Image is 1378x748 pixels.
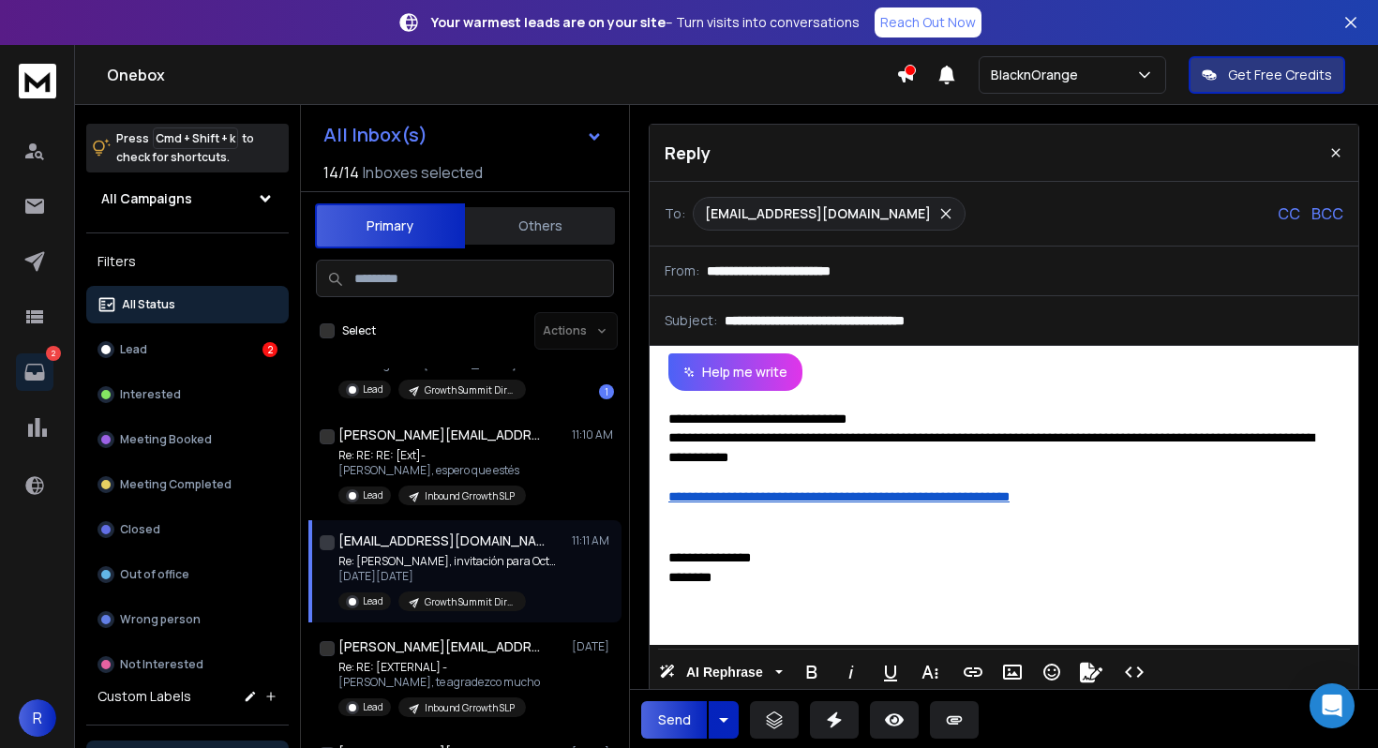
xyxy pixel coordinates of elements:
[338,426,545,444] h1: [PERSON_NAME][EMAIL_ADDRESS][PERSON_NAME][DOMAIN_NAME]
[19,699,56,737] button: R
[107,64,896,86] h1: Onebox
[572,533,614,548] p: 11:11 AM
[599,384,614,399] div: 1
[16,353,53,391] a: 2
[120,387,181,402] p: Interested
[86,331,289,368] button: Lead2
[97,687,191,706] h3: Custom Labels
[86,646,289,683] button: Not Interested
[46,346,61,361] p: 2
[425,701,515,715] p: Inbound Grrowth SLP
[120,567,189,582] p: Out of office
[86,556,289,593] button: Out of office
[363,382,383,396] p: Lead
[363,700,383,714] p: Lead
[655,653,786,691] button: AI Rephrase
[665,311,717,330] p: Subject:
[572,427,614,442] p: 11:10 AM
[86,248,289,275] h3: Filters
[873,653,908,691] button: Underline (⌘U)
[705,204,931,223] p: [EMAIL_ADDRESS][DOMAIN_NAME]
[19,64,56,98] img: logo
[991,66,1086,84] p: BlacknOrange
[86,421,289,458] button: Meeting Booked
[338,554,563,569] p: Re: [PERSON_NAME], invitación para OctUPus
[338,660,540,675] p: Re: RE: [EXTERNAL] -
[1311,202,1343,225] p: BCC
[315,203,465,248] button: Primary
[431,13,860,32] p: – Turn visits into conversations
[1228,66,1332,84] p: Get Free Credits
[665,140,711,166] p: Reply
[338,448,526,463] p: Re: RE: RE: [Ext]-
[338,637,545,656] h1: [PERSON_NAME][EMAIL_ADDRESS][PERSON_NAME][DOMAIN_NAME]
[1034,653,1070,691] button: Emoticons
[116,129,254,167] p: Press to check for shortcuts.
[120,342,147,357] p: Lead
[431,13,666,31] strong: Your warmest leads are on your site
[120,612,201,627] p: Wrong person
[572,639,614,654] p: [DATE]
[465,205,615,247] button: Others
[794,653,830,691] button: Bold (⌘B)
[338,569,563,584] p: [DATE][DATE]
[668,353,802,391] button: Help me write
[955,653,991,691] button: Insert Link (⌘K)
[875,7,981,37] a: Reach Out Now
[86,376,289,413] button: Interested
[323,161,359,184] span: 14 / 14
[86,511,289,548] button: Closed
[1189,56,1345,94] button: Get Free Credits
[101,189,192,208] h1: All Campaigns
[425,383,515,397] p: Growth Summit Directores mkt
[665,262,699,280] p: From:
[1116,653,1152,691] button: Code View
[86,286,289,323] button: All Status
[338,463,526,478] p: [PERSON_NAME], espero que estés
[122,297,175,312] p: All Status
[338,675,540,690] p: [PERSON_NAME], te agradezco mucho
[425,489,515,503] p: Inbound Grrowth SLP
[86,601,289,638] button: Wrong person
[120,477,232,492] p: Meeting Completed
[425,595,515,609] p: Growth Summit Directores mkt
[363,594,383,608] p: Lead
[1073,653,1109,691] button: Signature
[342,323,376,338] label: Select
[682,665,767,681] span: AI Rephrase
[323,126,427,144] h1: All Inbox(s)
[363,488,383,502] p: Lead
[120,657,203,672] p: Not Interested
[86,180,289,217] button: All Campaigns
[833,653,869,691] button: Italic (⌘I)
[86,466,289,503] button: Meeting Completed
[641,701,707,739] button: Send
[308,116,618,154] button: All Inbox(s)
[262,342,277,357] div: 2
[995,653,1030,691] button: Insert Image (⌘P)
[120,432,212,447] p: Meeting Booked
[880,13,976,32] p: Reach Out Now
[1310,683,1355,728] div: Open Intercom Messenger
[912,653,948,691] button: More Text
[665,204,685,223] p: To:
[153,127,238,149] span: Cmd + Shift + k
[338,531,545,550] h1: [EMAIL_ADDRESS][DOMAIN_NAME]
[1278,202,1300,225] p: CC
[363,161,483,184] h3: Inboxes selected
[120,522,160,537] p: Closed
